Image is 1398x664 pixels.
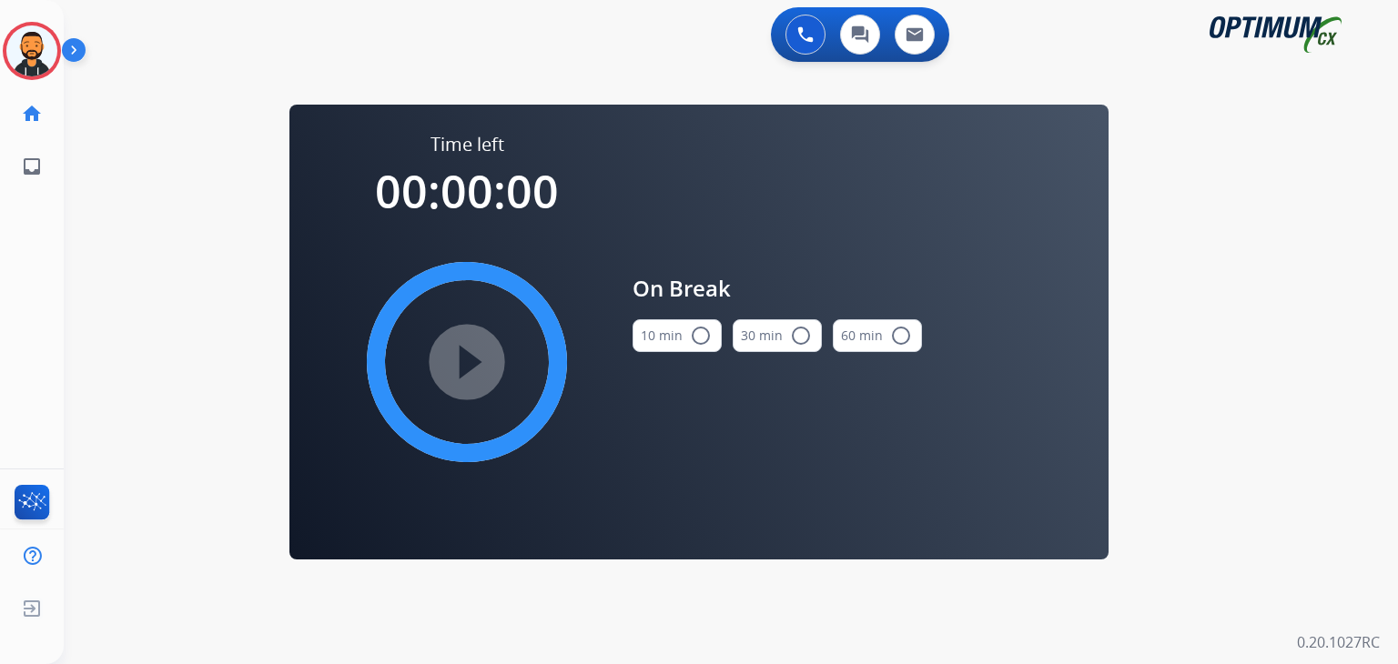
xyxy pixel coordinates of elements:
mat-icon: radio_button_unchecked [790,325,812,347]
button: 60 min [833,319,922,352]
button: 10 min [633,319,722,352]
mat-icon: radio_button_unchecked [890,325,912,347]
button: 30 min [733,319,822,352]
mat-icon: radio_button_unchecked [690,325,712,347]
img: avatar [6,25,57,76]
span: 00:00:00 [375,160,559,222]
mat-icon: home [21,103,43,125]
mat-icon: inbox [21,156,43,177]
span: Time left [431,132,504,157]
p: 0.20.1027RC [1297,631,1380,653]
span: On Break [633,272,922,305]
